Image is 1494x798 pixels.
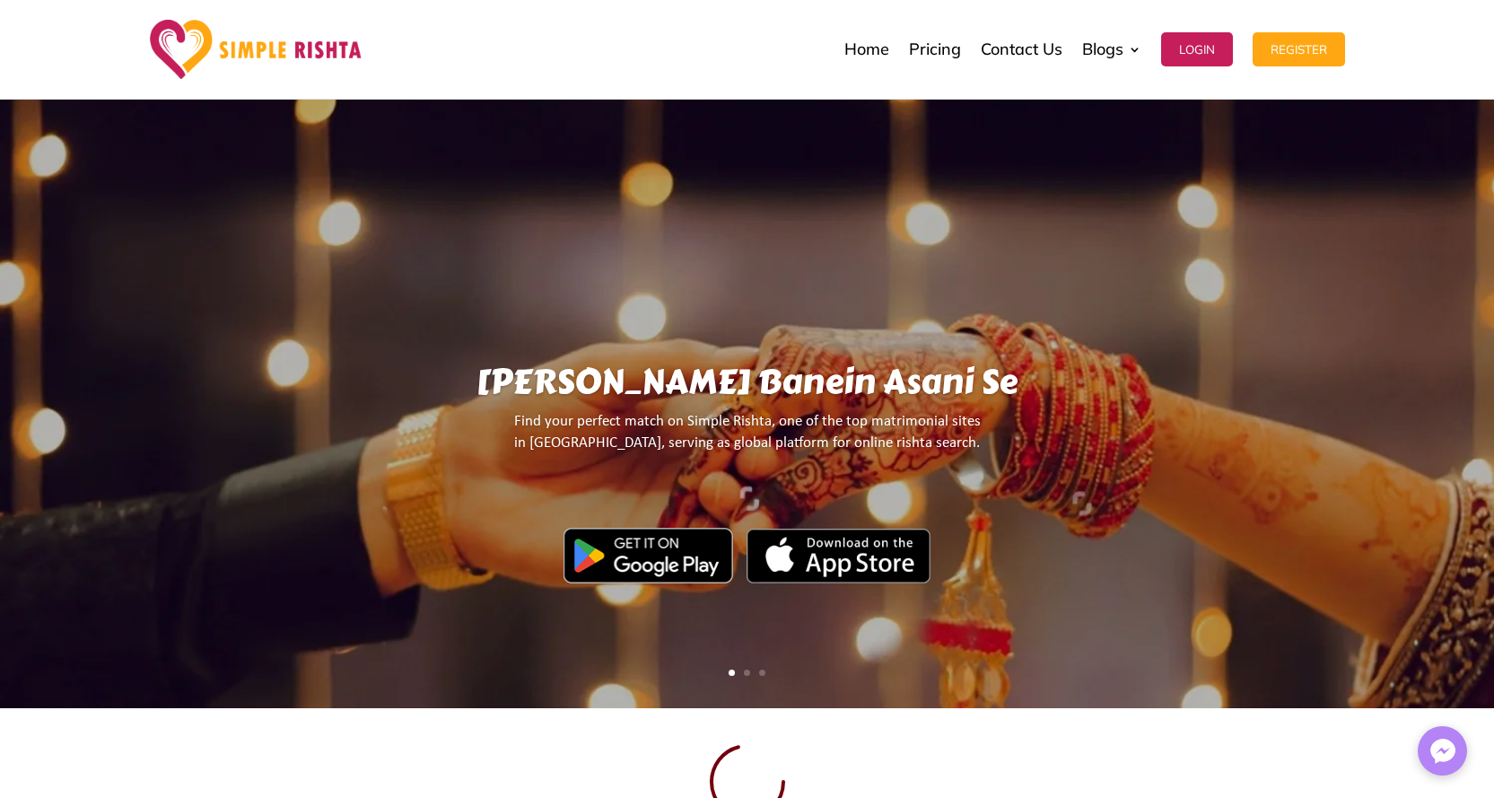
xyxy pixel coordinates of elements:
[195,362,1299,411] h1: [PERSON_NAME] Banein Asani Se
[844,4,889,94] a: Home
[909,4,961,94] a: Pricing
[981,4,1062,94] a: Contact Us
[759,670,765,676] a: 3
[1161,4,1233,94] a: Login
[564,528,733,583] img: Google Play
[744,670,750,676] a: 2
[195,411,1299,469] p: Find your perfect match on Simple Rishta, one of the top matrimonial sites in [GEOGRAPHIC_DATA], ...
[1161,32,1233,66] button: Login
[729,670,735,676] a: 1
[1253,32,1345,66] button: Register
[1082,4,1141,94] a: Blogs
[1425,733,1461,769] img: Messenger
[1253,4,1345,94] a: Register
